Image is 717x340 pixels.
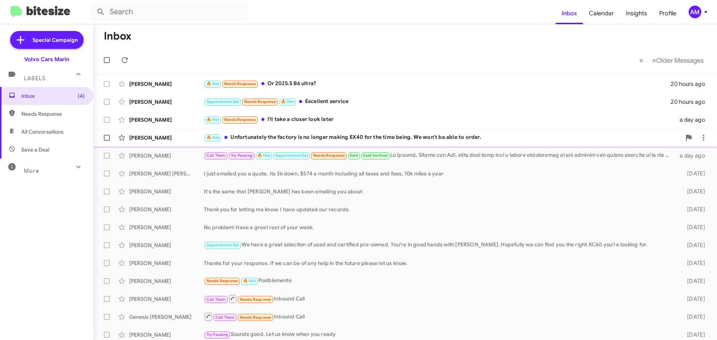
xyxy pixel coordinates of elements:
[675,313,711,321] div: [DATE]
[204,294,675,303] div: Inbound Call
[244,99,276,104] span: Needs Response
[675,331,711,339] div: [DATE]
[620,3,653,24] a: Insights
[207,81,219,86] span: 🔥 Hot
[129,134,204,141] div: [PERSON_NAME]
[129,259,204,267] div: [PERSON_NAME]
[204,241,675,249] div: We have a great selection of used and certified pre-owned. You're in good hands with [PERSON_NAME...
[207,99,239,104] span: Appointment Set
[129,152,204,159] div: [PERSON_NAME]
[281,99,294,104] span: 🔥 Hot
[204,188,675,195] div: It's the same that [PERSON_NAME] has been emailing you about
[207,117,219,122] span: 🔥 Hot
[204,79,671,88] div: Or 2025.5 B6 ultra?
[231,153,252,158] span: Try Pausing
[257,153,270,158] span: 🔥 Hot
[350,153,358,158] span: Sold
[204,206,675,213] div: Thank you for letting me know. I have updated our records.
[207,243,239,247] span: Appointment Set
[556,3,583,24] a: Inbox
[204,330,675,339] div: Sounds good. Let us know when you ready
[675,188,711,195] div: [DATE]
[129,331,204,339] div: [PERSON_NAME]
[129,170,204,177] div: [PERSON_NAME] [PERSON_NAME]
[129,241,204,249] div: [PERSON_NAME]
[313,153,345,158] span: Needs Response
[635,53,708,68] nav: Page navigation example
[675,116,711,124] div: a day ago
[648,53,708,68] button: Next
[204,115,675,124] div: I'll take a closer look later
[207,297,226,302] span: Call Them
[675,295,711,303] div: [DATE]
[583,3,620,24] a: Calendar
[207,153,226,158] span: Call Them
[204,97,671,106] div: Excellent service
[129,224,204,231] div: [PERSON_NAME]
[78,92,85,100] span: (4)
[240,315,271,320] span: Needs Response
[204,259,675,267] div: Thanks for your response. If we can be of any help in the future please let us know.
[635,53,648,68] button: Previous
[275,153,308,158] span: Appointment Set
[204,224,675,231] div: No problem! Have a great rest of your week.
[240,297,271,302] span: Needs Response
[129,295,204,303] div: [PERSON_NAME]
[207,278,238,283] span: Needs Response
[21,128,63,135] span: All Conversations
[129,188,204,195] div: [PERSON_NAME]
[129,313,204,321] div: Genesis [PERSON_NAME]
[24,75,46,82] span: Labels
[129,206,204,213] div: [PERSON_NAME]
[204,170,675,177] div: I just emailed you a quote. Its 3k down, $574 a month including all taxes and fees, 10k miles a year
[129,116,204,124] div: [PERSON_NAME]
[24,168,39,174] span: More
[24,56,69,63] div: Volvo Cars Marin
[653,3,682,24] a: Profile
[21,92,85,100] span: Inbox
[675,277,711,285] div: [DATE]
[129,98,204,106] div: [PERSON_NAME]
[204,133,681,142] div: Unfortunately the factory is no longer making EX40 for the time being. We won't be able to order.
[207,332,228,337] span: Try Pausing
[671,98,711,106] div: 20 hours ago
[363,153,388,158] span: Sold Verified
[656,56,704,65] span: Older Messages
[639,56,643,65] span: «
[204,312,675,321] div: Inbound Call
[224,81,256,86] span: Needs Response
[652,56,656,65] span: »
[204,277,675,285] div: Posiblemente
[21,146,49,153] span: Save a Deal
[675,206,711,213] div: [DATE]
[129,277,204,285] div: [PERSON_NAME]
[675,259,711,267] div: [DATE]
[675,152,711,159] div: a day ago
[675,224,711,231] div: [DATE]
[104,30,131,42] h1: Inbox
[689,6,701,18] div: AM
[671,80,711,88] div: 20 hours ago
[675,241,711,249] div: [DATE]
[10,31,84,49] a: Special Campaign
[90,3,247,21] input: Search
[675,170,711,177] div: [DATE]
[32,36,78,44] span: Special Campaign
[215,315,235,320] span: Call Them
[204,151,675,160] div: Lo Ipsumd, Sitame con Adi, elits doei temp inci u labore etdoloremag al eni adminim ven quisno ex...
[21,110,85,118] span: Needs Response
[224,117,256,122] span: Needs Response
[682,6,709,18] button: AM
[207,135,219,140] span: 🔥 Hot
[243,278,256,283] span: 🔥 Hot
[129,80,204,88] div: [PERSON_NAME]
